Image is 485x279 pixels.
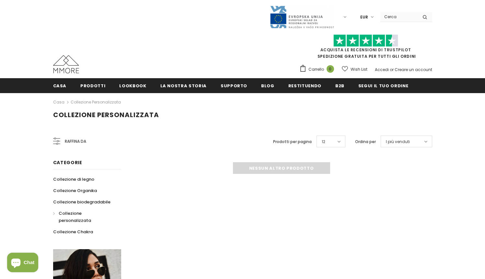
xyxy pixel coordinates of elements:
[71,99,121,105] a: Collezione personalizzata
[355,139,376,145] label: Ordina per
[351,66,367,73] span: Wish List
[273,139,312,145] label: Prodotti per pagina
[395,67,432,72] a: Creare un account
[53,159,82,166] span: Categorie
[380,12,418,21] input: Search Site
[270,14,334,19] a: Javni Razpis
[53,185,97,196] a: Collezione Organika
[322,139,325,145] span: 12
[261,78,274,93] a: Blog
[53,78,67,93] a: Casa
[65,138,86,145] span: Raffina da
[288,83,321,89] span: Restituendo
[360,14,368,20] span: EUR
[333,34,398,47] img: Fidati di Pilot Stars
[288,78,321,93] a: Restituendo
[221,78,247,93] a: supporto
[80,83,105,89] span: Prodotti
[53,110,159,119] span: Collezione personalizzata
[299,65,337,74] a: Carrello 0
[53,55,79,73] img: Casi MMORE
[160,83,207,89] span: La nostra storia
[53,83,67,89] span: Casa
[53,208,114,226] a: Collezione personalizzata
[299,37,432,59] span: SPEDIZIONE GRATUITA PER TUTTI GLI ORDINI
[320,47,411,53] a: Acquista le recensioni di TrustPilot
[342,64,367,75] a: Wish List
[53,174,94,185] a: Collezione di legno
[335,83,344,89] span: B2B
[53,199,110,205] span: Collezione biodegradabile
[327,65,334,73] span: 0
[270,5,334,29] img: Javni Razpis
[221,83,247,89] span: supporto
[53,98,64,106] a: Casa
[119,78,146,93] a: Lookbook
[261,83,274,89] span: Blog
[375,67,389,72] a: Accedi
[53,176,94,182] span: Collezione di legno
[358,83,408,89] span: Segui il tuo ordine
[386,139,410,145] span: I più venduti
[335,78,344,93] a: B2B
[119,83,146,89] span: Lookbook
[59,210,91,224] span: Collezione personalizzata
[390,67,394,72] span: or
[53,229,93,235] span: Collezione Chakra
[5,253,40,274] inbox-online-store-chat: Shopify online store chat
[308,66,324,73] span: Carrello
[358,78,408,93] a: Segui il tuo ordine
[53,196,110,208] a: Collezione biodegradabile
[53,226,93,237] a: Collezione Chakra
[53,188,97,194] span: Collezione Organika
[160,78,207,93] a: La nostra storia
[80,78,105,93] a: Prodotti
